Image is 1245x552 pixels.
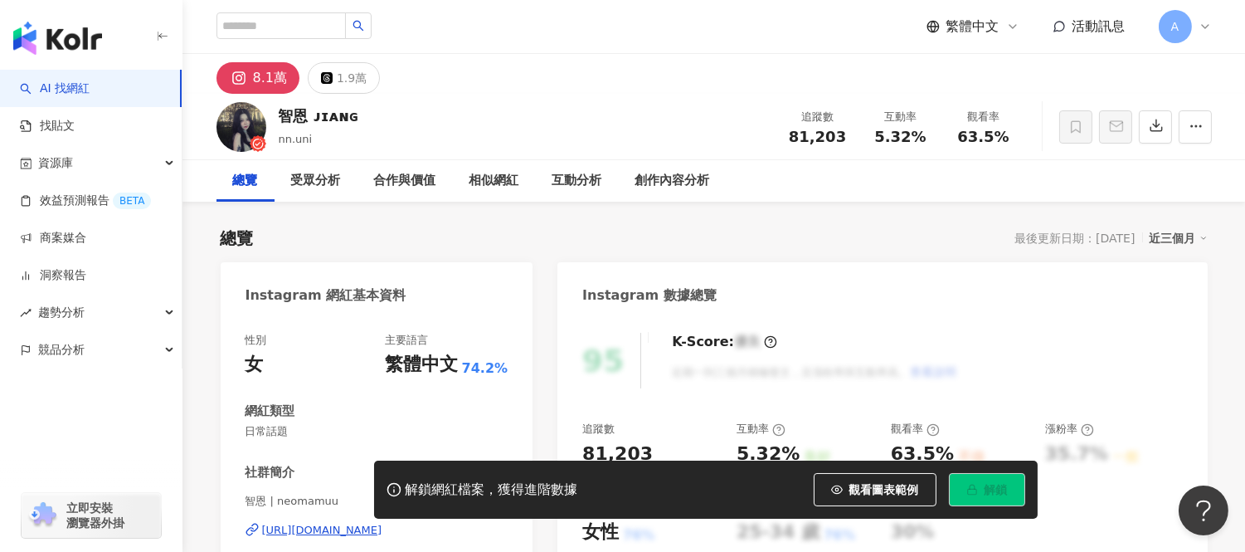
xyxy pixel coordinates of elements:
[216,102,266,152] img: KOL Avatar
[582,286,717,305] div: Instagram 數據總覽
[786,109,849,125] div: 追蹤數
[849,483,919,496] span: 觀看圖表範例
[22,493,161,538] a: chrome extension立即安裝 瀏覽器外掛
[957,129,1009,145] span: 63.5%
[1072,18,1126,34] span: 活動訊息
[737,442,800,467] div: 5.32%
[38,294,85,331] span: 趨勢分析
[279,133,313,145] span: nn.uni
[27,502,59,529] img: chrome extension
[279,105,359,126] div: 智恩 ᴊɪᴀɴɢ
[952,109,1015,125] div: 觀看率
[406,481,578,499] div: 解鎖網紅檔案，獲得進階數據
[246,333,267,348] div: 性別
[582,422,615,437] div: 追蹤數
[337,66,367,90] div: 1.9萬
[20,81,90,97] a: searchAI 找網紅
[38,331,85,369] span: 競品分析
[635,171,710,191] div: 創作內容分析
[874,129,926,145] span: 5.32%
[385,352,458,378] div: 繁體中文
[20,267,86,284] a: 洞察報告
[1171,17,1179,36] span: A
[1014,232,1135,245] div: 最後更新日期：[DATE]
[246,286,406,305] div: Instagram 網紅基本資料
[814,473,936,506] button: 觀看圖表範例
[949,473,1025,506] button: 解鎖
[552,171,602,191] div: 互動分析
[221,227,254,250] div: 總覽
[291,171,341,191] div: 受眾分析
[582,442,653,467] div: 81,203
[946,17,999,36] span: 繁體中文
[469,171,519,191] div: 相似網紅
[891,442,954,467] div: 63.5%
[737,422,785,437] div: 互動率
[253,66,287,90] div: 8.1萬
[233,171,258,191] div: 總覽
[66,501,124,530] span: 立即安裝 瀏覽器外掛
[308,62,380,94] button: 1.9萬
[672,333,777,351] div: K-Score :
[20,118,75,134] a: 找貼文
[789,128,846,145] span: 81,203
[20,193,151,209] a: 效益預測報告BETA
[869,109,932,125] div: 互動率
[216,62,299,94] button: 8.1萬
[246,403,295,420] div: 網紅類型
[20,230,86,247] a: 商案媒合
[385,333,428,348] div: 主要語言
[582,520,619,545] div: 女性
[246,424,508,439] span: 日常話題
[353,20,364,32] span: search
[38,144,73,182] span: 資源庫
[1045,422,1094,437] div: 漲粉率
[374,171,436,191] div: 合作與價值
[20,307,32,319] span: rise
[13,22,102,55] img: logo
[246,352,264,378] div: 女
[1150,227,1208,249] div: 近三個月
[462,359,508,378] span: 74.2%
[262,523,382,538] div: [URL][DOMAIN_NAME]
[891,422,940,437] div: 觀看率
[246,523,508,538] a: [URL][DOMAIN_NAME]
